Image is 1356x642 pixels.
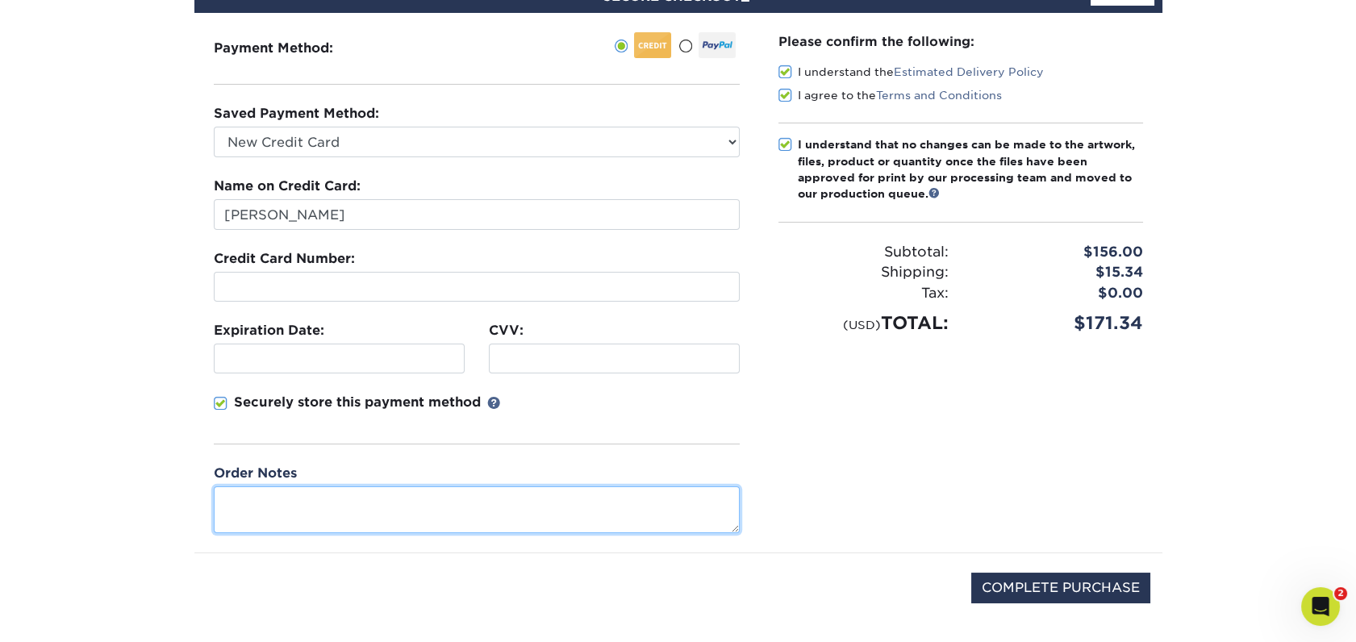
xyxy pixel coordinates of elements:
[214,177,361,196] label: Name on Credit Card:
[766,262,961,283] div: Shipping:
[894,65,1044,78] a: Estimated Delivery Policy
[214,249,355,269] label: Credit Card Number:
[778,32,1143,51] div: Please confirm the following:
[843,318,881,331] small: (USD)
[214,40,373,56] h3: Payment Method:
[214,104,379,123] label: Saved Payment Method:
[766,310,961,336] div: TOTAL:
[4,593,137,636] iframe: Google Customer Reviews
[1301,587,1340,626] iframe: Intercom live chat
[207,573,287,620] img: DigiCert Secured Site Seal
[961,310,1155,336] div: $171.34
[798,136,1143,202] div: I understand that no changes can be made to the artwork, files, product or quantity once the file...
[214,464,297,483] label: Order Notes
[971,573,1150,603] input: COMPLETE PURCHASE
[961,262,1155,283] div: $15.34
[221,351,457,366] iframe: Secure expiration date input frame
[961,283,1155,304] div: $0.00
[766,242,961,263] div: Subtotal:
[778,87,1002,103] label: I agree to the
[961,242,1155,263] div: $156.00
[876,89,1002,102] a: Terms and Conditions
[778,64,1044,80] label: I understand the
[1334,587,1347,600] span: 2
[496,351,732,366] iframe: Secure CVC input frame
[221,279,732,294] iframe: Secure card number input frame
[234,393,481,412] p: Securely store this payment method
[214,321,324,340] label: Expiration Date:
[766,283,961,304] div: Tax:
[214,199,740,230] input: First & Last Name
[489,321,524,340] label: CVV:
